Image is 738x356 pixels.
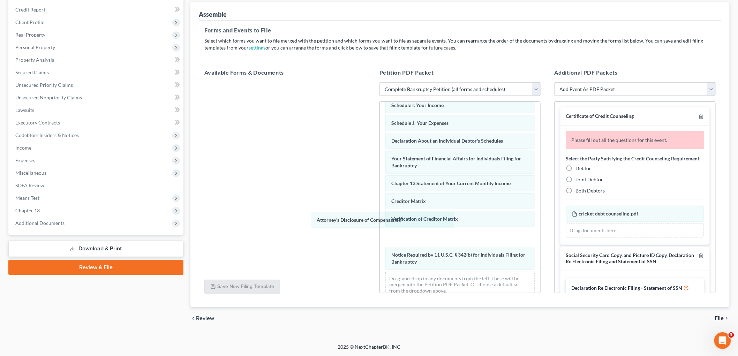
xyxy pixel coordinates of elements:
a: Unsecured Priority Claims [10,79,183,91]
span: Creditor Matrix [391,198,426,204]
span: Debtor [576,165,592,171]
span: 3 [729,332,734,338]
a: Property Analysis [10,54,183,66]
span: Unsecured Priority Claims [15,82,73,88]
div: Social Security Card Copy, and Picture ID Copy, Declaration Re Electronic Filing and Statement of... [566,252,696,265]
span: Client Profile [15,19,44,25]
span: Chapter 13 Statement of Your Current Monthly Income [391,180,511,186]
span: Secured Claims [15,69,49,75]
span: Expenses [15,157,35,163]
span: Joint Debtor [576,176,603,182]
i: chevron_left [190,316,196,321]
a: Executory Contracts [10,116,183,129]
span: SOFA Review [15,182,44,188]
label: Select the Party Satisfying the Credit Counseling Requirement: [566,155,701,162]
span: Schedule J: Your Expenses [391,120,449,126]
span: Review [196,316,214,321]
button: chevron_left Review [190,316,221,321]
span: Certificate of Credit Counseling [566,113,634,119]
span: Property Analysis [15,57,54,63]
span: cricket debt counseling-pdf [579,211,639,217]
span: Petition PDF Packet [379,69,434,76]
div: Assemble [199,10,227,18]
span: Real Property [15,32,45,38]
span: Chapter 13 [15,207,40,213]
div: Drag-and-drop in any documents from the left. These will be merged into the Petition PDF Packet. ... [385,272,535,298]
span: Personal Property [15,44,55,50]
span: Please fill out all the questions for this event. [572,137,668,143]
span: Notice Required by 11 U.S.C. § 342(b) for Individuals Filing for Bankruptcy [391,252,525,265]
h5: Available Forms & Documents [204,68,366,77]
a: settings [249,45,265,51]
span: Lawsuits [15,107,34,113]
span: Miscellaneous [15,170,46,176]
a: Secured Claims [10,66,183,79]
span: Credit Report [15,7,45,13]
span: Income [15,145,31,151]
a: Credit Report [10,3,183,16]
span: Schedule I: Your Income [391,102,444,108]
a: SOFA Review [10,179,183,192]
span: Executory Contracts [15,120,60,126]
a: Unsecured Nonpriority Claims [10,91,183,104]
span: File [715,316,724,321]
span: Attorney's Disclosure of Compensation [317,217,401,223]
span: Means Test [15,195,39,201]
span: Unsecured Nonpriority Claims [15,94,82,100]
a: Lawsuits [10,104,183,116]
h5: Additional PDF Packets [555,68,716,77]
iframe: Intercom live chat [714,332,731,349]
i: chevron_right [724,316,730,321]
span: Codebtors Insiders & Notices [15,132,79,138]
h5: Forms and Events to File [204,26,716,35]
button: Save New Filing Template [204,280,280,294]
a: Download & Print [8,241,183,257]
p: Select which forms you want to file merged with the petition and which forms you want to file as ... [204,37,716,51]
div: 2025 © NextChapterBK, INC [170,343,568,356]
span: Declaration About an Individual Debtor's Schedules [391,138,503,144]
a: Review & File [8,260,183,275]
div: Drag documents here. [566,224,704,237]
span: Declaration Re Electronic Filing - Statement of SSN [572,285,683,291]
span: Both Debtors [576,188,605,194]
span: Additional Documents [15,220,65,226]
span: Your Statement of Financial Affairs for Individuals Filing for Bankruptcy [391,156,521,168]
